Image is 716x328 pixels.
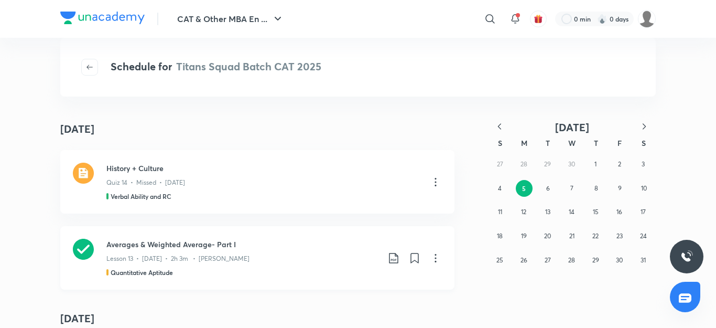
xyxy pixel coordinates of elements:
button: May 10, 2025 [635,180,652,197]
abbr: May 18, 2025 [497,232,503,240]
abbr: May 23, 2025 [616,232,623,240]
img: chirag [638,10,656,28]
button: May 29, 2025 [587,252,604,269]
button: May 19, 2025 [515,228,532,245]
abbr: Tuesday [546,138,550,148]
h3: Averages & Weighted Average- Part I [106,239,379,250]
abbr: May 15, 2025 [593,208,599,216]
abbr: Monday [521,138,527,148]
abbr: May 2, 2025 [618,160,621,168]
button: May 27, 2025 [539,252,556,269]
abbr: Sunday [498,138,502,148]
button: May 17, 2025 [635,204,652,220]
button: May 22, 2025 [587,228,604,245]
abbr: May 27, 2025 [545,256,551,264]
button: May 1, 2025 [587,156,604,173]
abbr: May 19, 2025 [521,232,527,240]
img: ttu [680,250,693,263]
button: May 16, 2025 [611,204,628,220]
p: Lesson 13 • [DATE] • 2h 3m • [PERSON_NAME] [106,254,249,263]
button: May 7, 2025 [563,180,580,197]
abbr: May 6, 2025 [546,184,550,192]
a: quizHistory + CultureQuiz 14 • Missed • [DATE]Verbal Ability and RC [60,150,454,214]
abbr: May 11, 2025 [498,208,502,216]
abbr: May 16, 2025 [616,208,622,216]
button: May 2, 2025 [611,156,628,173]
abbr: May 25, 2025 [496,256,503,264]
abbr: Wednesday [568,138,576,148]
abbr: May 30, 2025 [616,256,623,264]
button: May 23, 2025 [611,228,628,245]
a: Company Logo [60,12,145,27]
abbr: May 4, 2025 [498,184,502,192]
h5: Verbal Ability and RC [111,192,171,201]
button: CAT & Other MBA En ... [171,8,290,29]
button: avatar [530,10,547,27]
span: Titans Squad Batch CAT 2025 [176,59,321,73]
abbr: May 1, 2025 [594,160,596,168]
button: May 11, 2025 [492,204,508,220]
button: May 12, 2025 [515,204,532,220]
abbr: May 31, 2025 [641,256,646,264]
p: Quiz 14 • Missed • [DATE] [106,178,185,187]
abbr: Saturday [642,138,646,148]
button: May 13, 2025 [539,204,556,220]
abbr: May 21, 2025 [569,232,574,240]
abbr: May 17, 2025 [641,208,646,216]
button: May 21, 2025 [563,228,580,245]
abbr: May 10, 2025 [641,184,647,192]
h4: [DATE] [60,121,94,137]
abbr: May 28, 2025 [568,256,575,264]
button: May 24, 2025 [635,228,652,245]
button: May 30, 2025 [611,252,628,269]
img: avatar [534,14,543,24]
h4: Schedule for [111,59,321,76]
abbr: May 12, 2025 [521,208,526,216]
abbr: May 26, 2025 [520,256,527,264]
abbr: May 5, 2025 [522,184,526,193]
button: May 6, 2025 [540,180,557,197]
a: Averages & Weighted Average- Part ILesson 13 • [DATE] • 2h 3m • [PERSON_NAME]Quantitative Aptitude [60,226,454,290]
abbr: May 14, 2025 [569,208,574,216]
button: May 26, 2025 [515,252,532,269]
button: May 3, 2025 [635,156,652,173]
button: May 9, 2025 [612,180,628,197]
abbr: May 7, 2025 [570,184,573,192]
abbr: May 29, 2025 [592,256,599,264]
abbr: May 8, 2025 [594,184,598,192]
img: streak [597,14,607,24]
button: May 15, 2025 [587,204,604,220]
h3: History + Culture [106,163,421,174]
button: May 20, 2025 [539,228,556,245]
button: May 14, 2025 [563,204,580,220]
abbr: Thursday [594,138,598,148]
span: [DATE] [555,120,589,134]
button: May 4, 2025 [492,180,508,197]
abbr: May 24, 2025 [640,232,647,240]
abbr: Friday [617,138,622,148]
button: [DATE] [511,121,633,134]
button: May 25, 2025 [492,252,508,269]
button: May 31, 2025 [635,252,652,269]
button: May 28, 2025 [563,252,580,269]
abbr: May 20, 2025 [544,232,551,240]
button: May 5, 2025 [516,180,533,197]
h5: Quantitative Aptitude [111,268,173,277]
abbr: May 3, 2025 [642,160,645,168]
button: May 8, 2025 [588,180,604,197]
img: quiz [73,163,94,184]
img: Company Logo [60,12,145,24]
abbr: May 9, 2025 [618,184,622,192]
abbr: May 13, 2025 [545,208,550,216]
button: May 18, 2025 [492,228,508,245]
abbr: May 22, 2025 [592,232,599,240]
